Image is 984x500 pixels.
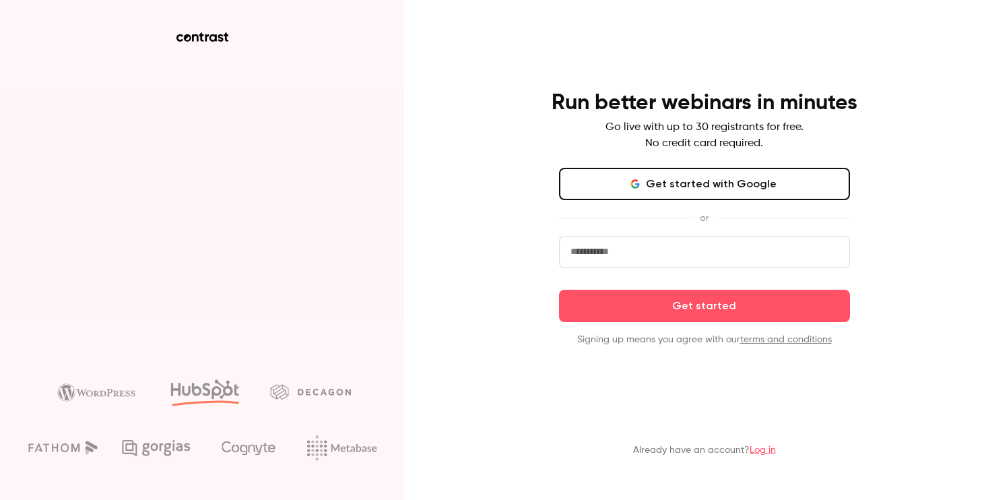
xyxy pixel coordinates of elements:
p: Already have an account? [633,443,776,457]
button: Get started [559,290,850,322]
img: decagon [270,384,351,399]
h4: Run better webinars in minutes [552,90,857,117]
span: or [693,211,715,225]
a: terms and conditions [740,335,832,344]
button: Get started with Google [559,168,850,200]
a: Log in [750,445,776,455]
p: Signing up means you agree with our [559,333,850,346]
p: Go live with up to 30 registrants for free. No credit card required. [605,119,803,152]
